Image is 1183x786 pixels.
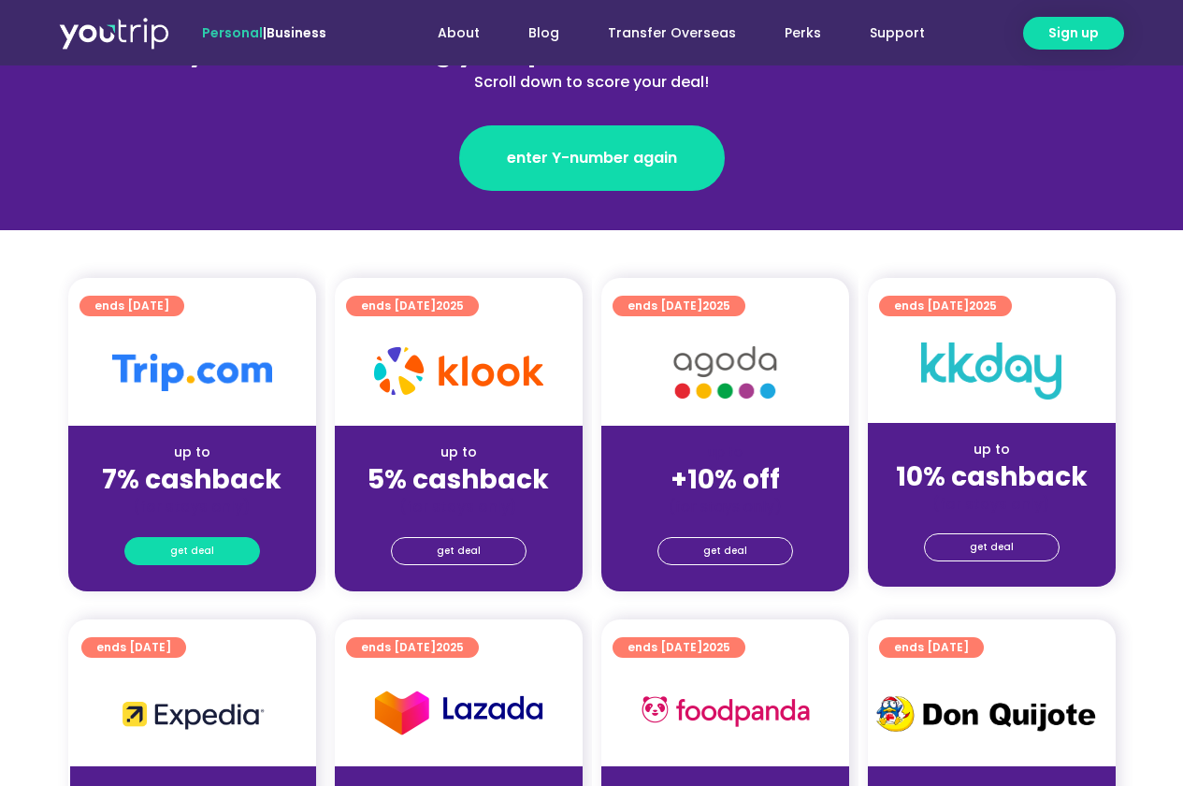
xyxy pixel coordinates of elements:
[760,16,845,51] a: Perks
[613,637,745,658] a: ends [DATE]2025
[879,637,984,658] a: ends [DATE]
[702,298,730,313] span: 2025
[202,23,326,42] span: |
[436,639,464,655] span: 2025
[883,440,1101,459] div: up to
[124,537,260,565] a: get deal
[896,458,1088,495] strong: 10% cashback
[186,71,998,94] div: Scroll down to score your deal!
[628,296,730,316] span: ends [DATE]
[81,637,186,658] a: ends [DATE]
[613,296,745,316] a: ends [DATE]2025
[350,497,568,517] div: (for stays only)
[377,16,949,51] nav: Menu
[703,538,747,564] span: get deal
[616,497,834,517] div: (for stays only)
[628,637,730,658] span: ends [DATE]
[657,537,793,565] a: get deal
[671,461,780,498] strong: +10% off
[346,296,479,316] a: ends [DATE]2025
[702,639,730,655] span: 2025
[845,16,949,51] a: Support
[584,16,760,51] a: Transfer Overseas
[969,298,997,313] span: 2025
[79,296,184,316] a: ends [DATE]
[883,494,1101,514] div: (for stays only)
[83,497,301,517] div: (for stays only)
[924,533,1060,561] a: get deal
[507,147,677,169] span: enter Y-number again
[436,298,464,313] span: 2025
[96,637,171,658] span: ends [DATE]
[361,296,464,316] span: ends [DATE]
[504,16,584,51] a: Blog
[970,534,1014,560] span: get deal
[879,296,1012,316] a: ends [DATE]2025
[170,538,214,564] span: get deal
[346,637,479,658] a: ends [DATE]2025
[708,443,743,461] span: up to
[413,16,504,51] a: About
[102,461,281,498] strong: 7% cashback
[368,461,549,498] strong: 5% cashback
[361,637,464,658] span: ends [DATE]
[350,443,568,462] div: up to
[83,443,301,462] div: up to
[459,125,725,191] a: enter Y-number again
[1048,23,1099,43] span: Sign up
[894,296,997,316] span: ends [DATE]
[437,538,481,564] span: get deal
[1023,17,1124,50] a: Sign up
[94,296,169,316] span: ends [DATE]
[391,537,527,565] a: get deal
[267,23,326,42] a: Business
[202,23,263,42] span: Personal
[894,637,969,658] span: ends [DATE]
